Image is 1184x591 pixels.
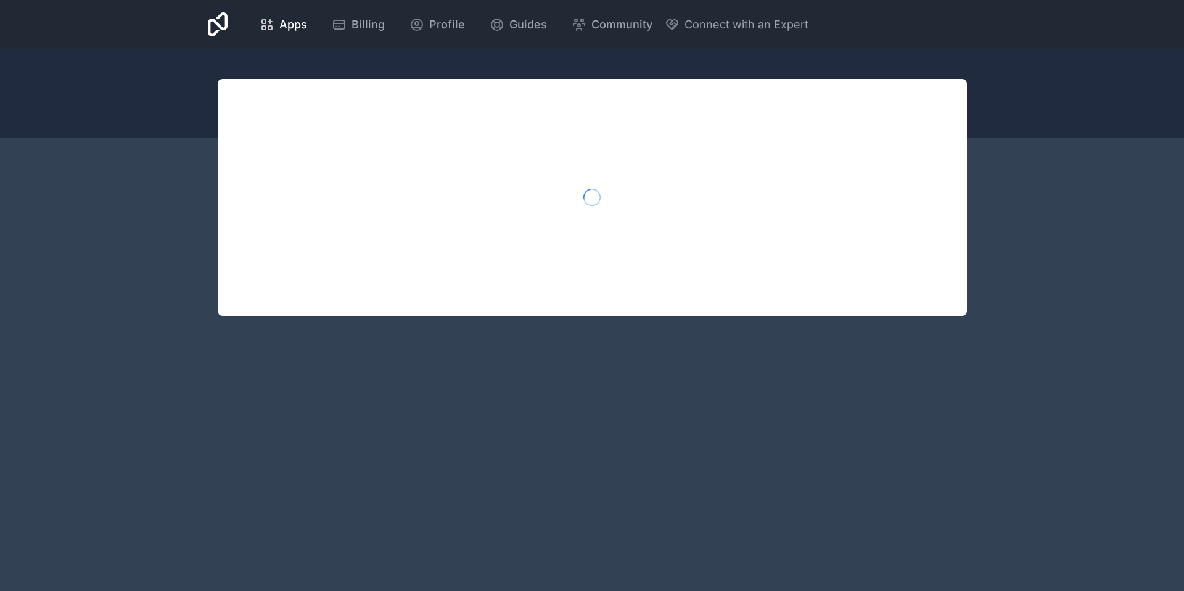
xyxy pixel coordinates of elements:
span: Apps [279,16,307,33]
span: Guides [509,16,547,33]
a: Apps [250,11,317,38]
a: Guides [480,11,557,38]
a: Community [562,11,662,38]
a: Billing [322,11,395,38]
button: Connect with an Expert [665,16,808,33]
span: Profile [429,16,465,33]
span: Connect with an Expert [684,16,808,33]
span: Community [591,16,652,33]
span: Billing [351,16,385,33]
a: Profile [400,11,475,38]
